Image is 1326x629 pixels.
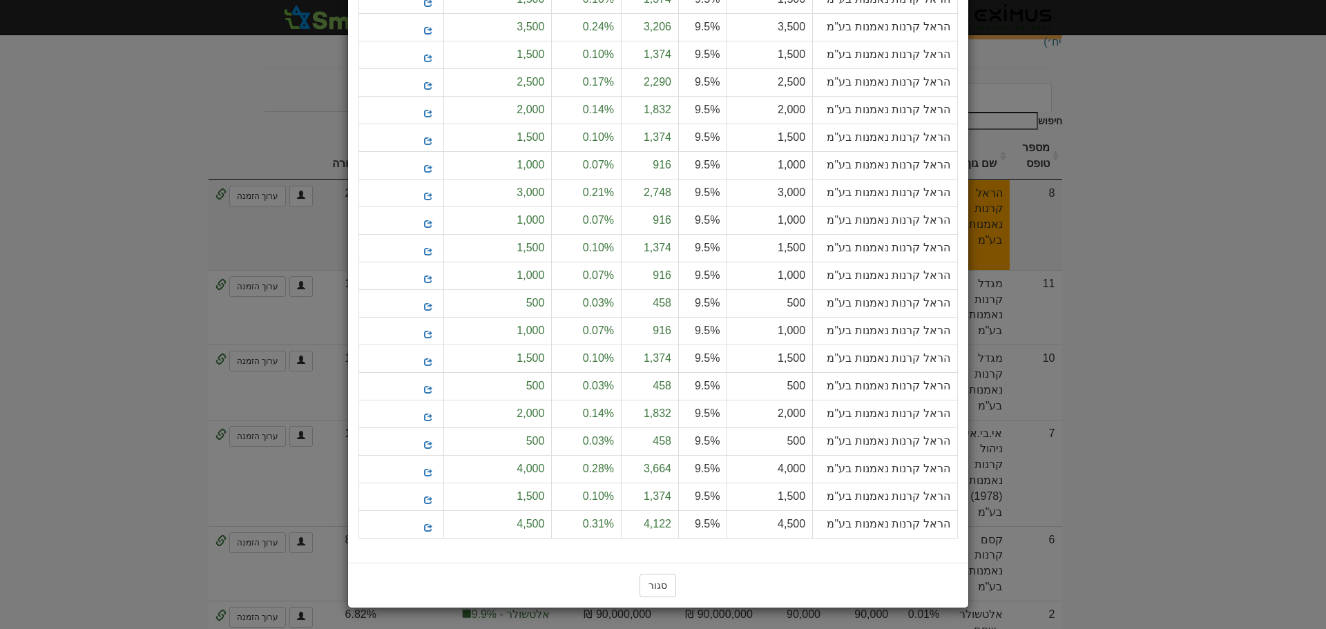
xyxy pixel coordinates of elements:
[813,234,957,262] td: הראל קרנות נאמנות בע"מ
[813,510,957,538] td: הראל קרנות נאמנות בע"מ
[622,427,679,455] td: 458
[678,151,727,179] td: 9.5%
[813,179,957,206] td: הראל קרנות נאמנות בע"מ
[552,206,622,234] td: 0.07%
[552,234,622,262] td: 0.10%
[678,234,727,262] td: 9.5%
[552,289,622,317] td: 0.03%
[622,289,679,317] td: 458
[727,372,813,400] td: 500
[813,68,957,96] td: הראל קרנות נאמנות בע"מ
[444,317,552,345] td: 1,000
[622,13,679,41] td: 3,206
[813,96,957,124] td: הראל קרנות נאמנות בע"מ
[678,400,727,427] td: 9.5%
[444,345,552,372] td: 1,500
[444,372,552,400] td: 500
[552,400,622,427] td: 0.14%
[622,124,679,151] td: 1,374
[727,179,813,206] td: 3,000
[678,372,727,400] td: 9.5%
[622,262,679,289] td: 916
[813,455,957,483] td: הראל קרנות נאמנות בע"מ
[678,68,727,96] td: 9.5%
[678,179,727,206] td: 9.5%
[444,96,552,124] td: 2,000
[552,151,622,179] td: 0.07%
[678,455,727,483] td: 9.5%
[552,510,622,538] td: 0.31%
[444,455,552,483] td: 4,000
[444,427,552,455] td: 500
[813,206,957,234] td: הראל קרנות נאמנות בע"מ
[813,400,957,427] td: הראל קרנות נאמנות בע"מ
[622,234,679,262] td: 1,374
[552,262,622,289] td: 0.07%
[678,96,727,124] td: 9.5%
[552,455,622,483] td: 0.28%
[727,289,813,317] td: 500
[727,68,813,96] td: 2,500
[813,427,957,455] td: הראל קרנות נאמנות בע"מ
[622,317,679,345] td: 916
[727,455,813,483] td: 4,000
[552,427,622,455] td: 0.03%
[622,483,679,510] td: 1,374
[678,289,727,317] td: 9.5%
[813,372,957,400] td: הראל קרנות נאמנות בע"מ
[622,455,679,483] td: 3,664
[383,180,557,270] td: הקצאה בפועל לקבוצת סמארטבול 25%, לתשומת ליבך: עדכון המגבלות ישנה את אפשרויות ההקצאה הסופיות.
[813,289,957,317] td: הראל קרנות נאמנות בע"מ
[622,400,679,427] td: 1,832
[622,68,679,96] td: 2,290
[444,13,552,41] td: 3,500
[813,13,957,41] td: הראל קרנות נאמנות בע"מ
[727,317,813,345] td: 1,000
[444,289,552,317] td: 500
[552,179,622,206] td: 0.21%
[444,68,552,96] td: 2,500
[444,206,552,234] td: 1,000
[727,234,813,262] td: 1,500
[678,345,727,372] td: 9.5%
[622,41,679,68] td: 1,374
[552,483,622,510] td: 0.10%
[622,179,679,206] td: 2,748
[727,262,813,289] td: 1,000
[727,483,813,510] td: 1,500
[552,124,622,151] td: 0.10%
[444,510,552,538] td: 4,500
[622,345,679,372] td: 1,374
[444,483,552,510] td: 1,500
[444,179,552,206] td: 3,000
[444,400,552,427] td: 2,000
[727,96,813,124] td: 2,000
[444,262,552,289] td: 1,000
[444,124,552,151] td: 1,500
[552,13,622,41] td: 0.24%
[813,345,957,372] td: הראל קרנות נאמנות בע"מ
[678,317,727,345] td: 9.5%
[727,13,813,41] td: 3,500
[444,234,552,262] td: 1,500
[678,262,727,289] td: 9.5%
[622,372,679,400] td: 458
[813,124,957,151] td: הראל קרנות נאמנות בע"מ
[813,151,957,179] td: הראל קרנות נאמנות בע"מ
[678,483,727,510] td: 9.5%
[622,206,679,234] td: 916
[813,483,957,510] td: הראל קרנות נאמנות בע"מ
[444,41,552,68] td: 1,500
[622,96,679,124] td: 1,832
[622,151,679,179] td: 916
[727,124,813,151] td: 1,500
[727,41,813,68] td: 1,500
[813,262,957,289] td: הראל קרנות נאמנות בע"מ
[678,124,727,151] td: 9.5%
[813,317,957,345] td: הראל קרנות נאמנות בע"מ
[640,574,676,597] button: סגור
[678,13,727,41] td: 9.5%
[552,68,622,96] td: 0.17%
[813,41,957,68] td: הראל קרנות נאמנות בע"מ
[727,206,813,234] td: 1,000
